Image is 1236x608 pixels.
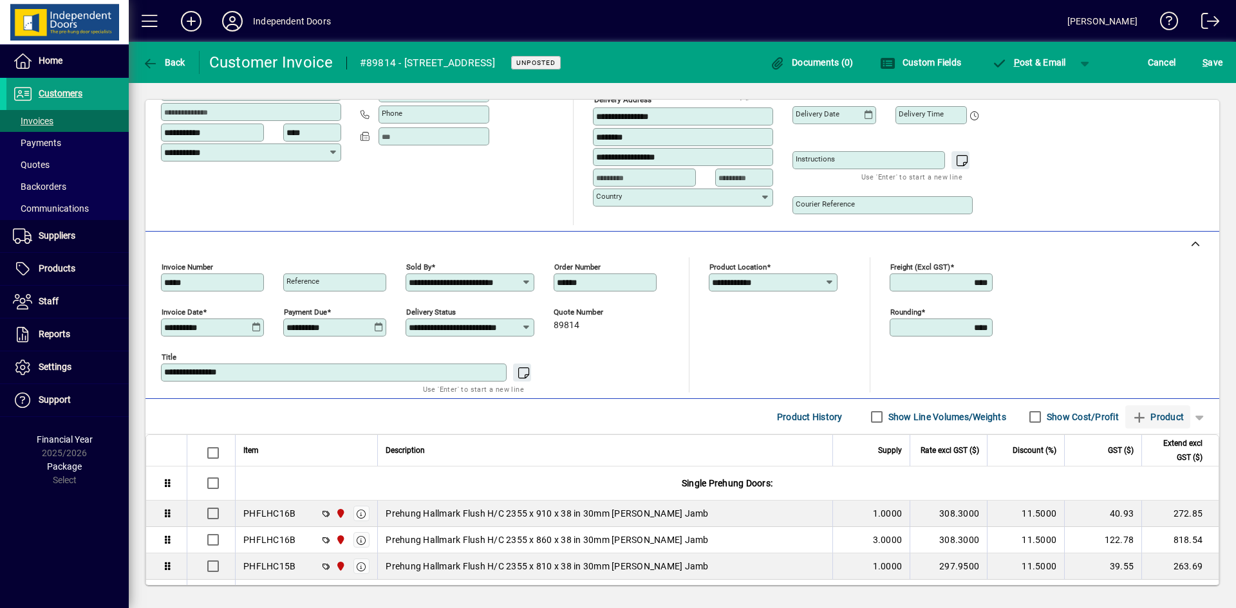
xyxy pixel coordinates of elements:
[1013,443,1056,457] span: Discount (%)
[1067,11,1138,32] div: [PERSON_NAME]
[209,52,333,73] div: Customer Invoice
[6,220,129,252] a: Suppliers
[1132,407,1184,427] span: Product
[386,443,425,457] span: Description
[6,318,129,351] a: Reports
[13,203,89,214] span: Communications
[880,57,961,68] span: Custom Fields
[39,55,62,66] span: Home
[890,308,921,317] mat-label: Rounding
[987,553,1064,580] td: 11.5000
[735,85,756,106] a: View on map
[406,308,456,317] mat-label: Delivery status
[6,384,129,416] a: Support
[1064,553,1141,580] td: 39.55
[1141,527,1219,553] td: 818.54
[39,394,71,405] span: Support
[890,263,950,272] mat-label: Freight (excl GST)
[918,507,979,520] div: 308.3000
[162,353,176,362] mat-label: Title
[991,57,1066,68] span: ost & Email
[918,533,979,546] div: 308.3000
[360,53,495,73] div: #89814 - [STREET_ADDRESS]
[39,296,59,306] span: Staff
[332,533,347,547] span: Christchurch
[243,533,295,546] div: PHFLHC16B
[1141,501,1219,527] td: 272.85
[162,308,203,317] mat-label: Invoice date
[873,507,903,520] span: 1.0000
[13,138,61,148] span: Payments
[253,11,331,32] div: Independent Doors
[139,51,189,74] button: Back
[6,176,129,198] a: Backorders
[1044,410,1119,423] label: Show Cost/Profit
[796,199,855,208] mat-label: Courier Reference
[899,109,944,118] mat-label: Delivery time
[772,405,848,428] button: Product History
[129,51,200,74] app-page-header-button: Back
[796,109,839,118] mat-label: Delivery date
[37,434,93,445] span: Financial Year
[162,263,213,272] mat-label: Invoice number
[6,110,129,132] a: Invoices
[39,362,71,372] span: Settings
[987,501,1064,527] td: 11.5000
[171,10,212,33] button: Add
[284,308,327,317] mat-label: Payment due
[709,263,767,272] mat-label: Product location
[6,351,129,383] a: Settings
[1192,3,1220,44] a: Logout
[406,263,431,272] mat-label: Sold by
[47,461,82,472] span: Package
[1014,57,1020,68] span: P
[1148,52,1176,73] span: Cancel
[243,560,295,573] div: PHFLHC15B
[243,443,259,457] span: Item
[386,507,708,520] span: Prehung Hallmark Flush H/C 2355 x 910 x 38 in 30mm [PERSON_NAME] Jamb
[1150,436,1203,465] span: Extend excl GST ($)
[6,253,129,285] a: Products
[1150,3,1179,44] a: Knowledge Base
[6,154,129,176] a: Quotes
[39,230,75,241] span: Suppliers
[6,286,129,318] a: Staff
[13,181,66,192] span: Backorders
[6,45,129,77] a: Home
[286,277,319,286] mat-label: Reference
[13,160,50,170] span: Quotes
[243,507,295,520] div: PHFLHC16B
[987,527,1064,553] td: 11.5000
[1141,553,1219,580] td: 263.69
[777,407,843,427] span: Product History
[516,59,556,67] span: Unposted
[554,263,601,272] mat-label: Order number
[877,51,964,74] button: Custom Fields
[1145,51,1179,74] button: Cancel
[554,320,579,331] span: 89814
[386,560,708,573] span: Prehung Hallmark Flush H/C 2355 x 810 x 38 in 30mm [PERSON_NAME] Jamb
[236,466,1219,500] div: Single Prehung Doors:
[985,51,1072,74] button: Post & Email
[918,560,979,573] div: 297.9500
[554,308,631,317] span: Quote number
[13,116,53,126] span: Invoices
[39,329,70,339] span: Reports
[212,10,253,33] button: Profile
[39,263,75,273] span: Products
[873,533,903,546] span: 3.0000
[796,154,835,163] mat-label: Instructions
[386,533,708,546] span: Prehung Hallmark Flush H/C 2355 x 860 x 38 in 30mm [PERSON_NAME] Jamb
[873,560,903,573] span: 1.0000
[756,86,776,106] button: Choose address
[886,410,1006,423] label: Show Line Volumes/Weights
[1125,405,1190,428] button: Product
[382,109,402,118] mat-label: Phone
[1203,52,1222,73] span: ave
[861,169,962,184] mat-hint: Use 'Enter' to start a new line
[770,57,854,68] span: Documents (0)
[1203,57,1208,68] span: S
[6,132,129,154] a: Payments
[596,192,622,201] mat-label: Country
[767,51,857,74] button: Documents (0)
